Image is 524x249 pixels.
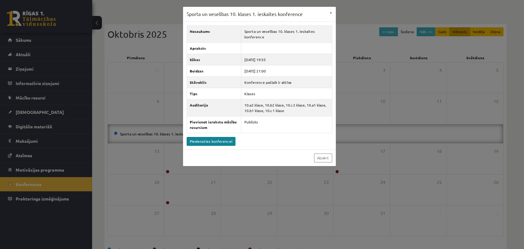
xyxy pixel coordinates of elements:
[187,99,241,116] th: Auditorija
[187,65,241,76] th: Beidzas
[326,7,336,18] button: ×
[187,10,303,18] h3: Sporta un veselības 10. klases 1. ieskaites konference
[241,25,332,42] td: Sporta un veselības 10. klases 1. ieskaites konference
[241,116,332,133] td: Publisks
[187,88,241,99] th: Tips
[187,137,235,146] a: Pievienoties konferencei
[314,154,332,162] a: Aizvērt
[241,88,332,99] td: Klases
[187,54,241,65] th: Sākas
[187,42,241,54] th: Apraksts
[241,54,332,65] td: [DATE] 19:55
[241,99,332,116] td: 10.a2 klase, 10.b2 klase, 10.c2 klase, 10.a1 klase, 10.b1 klase, 10.c1 klase
[241,65,332,76] td: [DATE] 21:00
[187,76,241,88] th: Stāvoklis
[241,76,332,88] td: Konference pašlaik ir aktīva
[187,25,241,42] th: Nosaukums
[187,116,241,133] th: Pievienot ierakstu mācību resursiem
